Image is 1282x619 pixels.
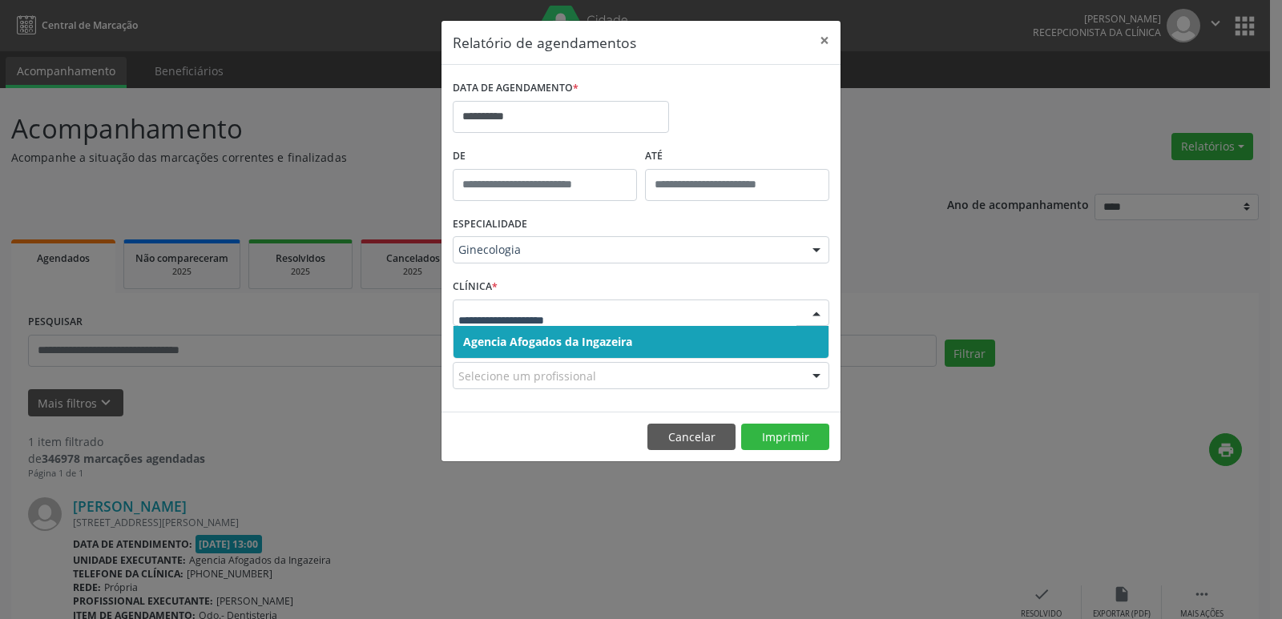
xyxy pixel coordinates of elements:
[647,424,736,451] button: Cancelar
[453,76,579,101] label: DATA DE AGENDAMENTO
[645,144,829,169] label: ATÉ
[453,275,498,299] label: CLÍNICA
[458,242,796,258] span: Ginecologia
[453,212,527,237] label: ESPECIALIDADE
[741,424,829,451] button: Imprimir
[458,368,596,384] span: Selecione um profissional
[453,144,637,169] label: De
[453,32,636,53] h5: Relatório de agendamentos
[463,334,632,349] span: Agencia Afogados da Ingazeira
[808,21,841,60] button: Close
